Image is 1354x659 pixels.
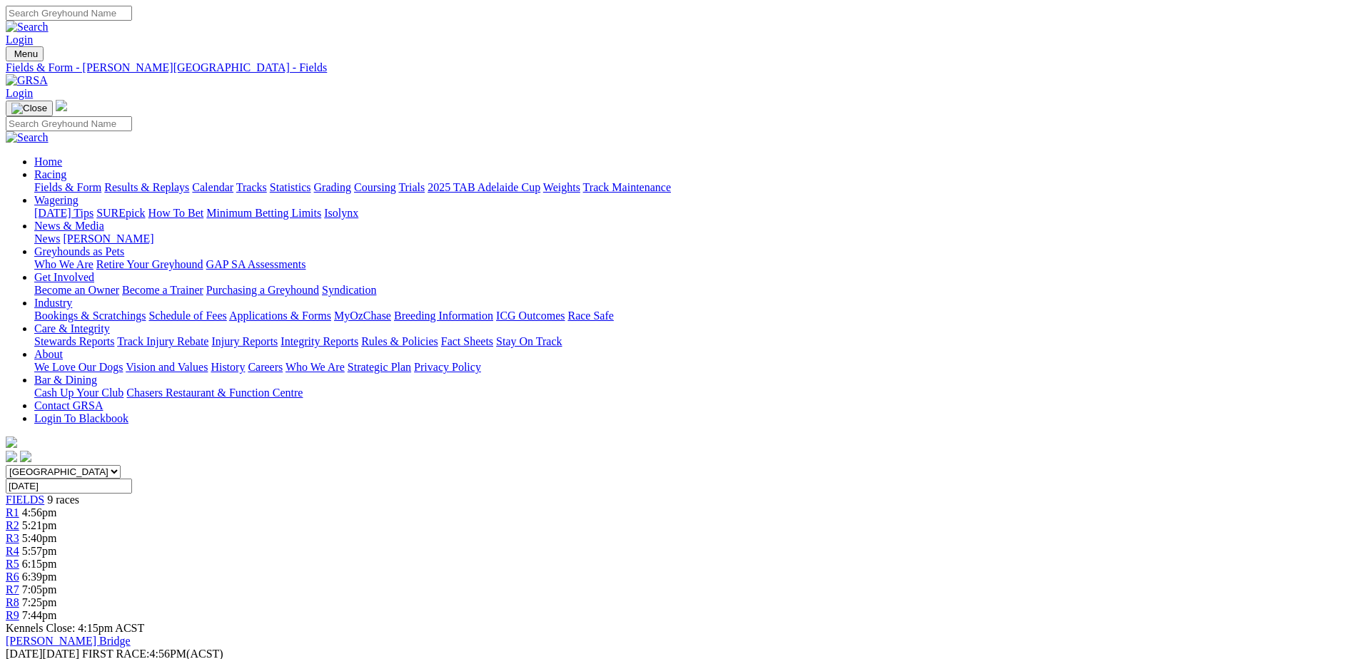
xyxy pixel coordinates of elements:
span: 6:15pm [22,558,57,570]
a: Racing [34,168,66,180]
a: Privacy Policy [414,361,481,373]
a: Home [34,155,62,168]
div: Wagering [34,207,1348,220]
a: Get Involved [34,271,94,283]
a: Become a Trainer [122,284,203,296]
a: Applications & Forms [229,310,331,322]
a: R1 [6,506,19,518]
a: Injury Reports [211,335,278,347]
a: Race Safe [567,310,613,322]
img: Search [6,21,49,34]
span: R4 [6,545,19,557]
span: 7:05pm [22,583,57,596]
span: Kennels Close: 4:15pm ACST [6,622,144,634]
div: Racing [34,181,1348,194]
input: Search [6,6,132,21]
a: Stewards Reports [34,335,114,347]
a: Results & Replays [104,181,189,193]
img: twitter.svg [20,451,31,462]
a: Minimum Betting Limits [206,207,321,219]
div: Care & Integrity [34,335,1348,348]
a: Retire Your Greyhound [96,258,203,270]
span: 7:25pm [22,596,57,608]
a: FIELDS [6,494,44,506]
a: Fields & Form - [PERSON_NAME][GEOGRAPHIC_DATA] - Fields [6,61,1348,74]
span: 4:56pm [22,506,57,518]
a: ICG Outcomes [496,310,565,322]
a: R5 [6,558,19,570]
a: We Love Our Dogs [34,361,123,373]
a: Grading [314,181,351,193]
a: Contact GRSA [34,399,103,412]
a: Statistics [270,181,311,193]
a: Isolynx [324,207,358,219]
a: [DATE] Tips [34,207,94,219]
a: Stay On Track [496,335,562,347]
a: Cash Up Your Club [34,387,123,399]
div: News & Media [34,233,1348,245]
a: Bar & Dining [34,374,97,386]
input: Search [6,116,132,131]
a: R2 [6,519,19,531]
a: Syndication [322,284,376,296]
div: Get Involved [34,284,1348,297]
div: About [34,361,1348,374]
a: Login [6,87,33,99]
a: Schedule of Fees [148,310,226,322]
span: 9 races [47,494,79,506]
a: R7 [6,583,19,596]
a: R8 [6,596,19,608]
a: R6 [6,571,19,583]
a: SUREpick [96,207,145,219]
a: Breeding Information [394,310,493,322]
div: Greyhounds as Pets [34,258,1348,271]
span: 5:40pm [22,532,57,544]
a: Login To Blackbook [34,412,128,424]
img: Close [11,103,47,114]
span: 6:39pm [22,571,57,583]
img: GRSA [6,74,48,87]
a: Who We Are [34,258,94,270]
img: logo-grsa-white.png [6,436,17,448]
a: Login [6,34,33,46]
a: Care & Integrity [34,322,110,334]
a: Track Maintenance [583,181,671,193]
a: How To Bet [148,207,204,219]
span: 5:57pm [22,545,57,557]
img: facebook.svg [6,451,17,462]
a: Strategic Plan [348,361,411,373]
a: Trials [398,181,425,193]
a: News [34,233,60,245]
span: 5:21pm [22,519,57,531]
a: Fields & Form [34,181,101,193]
span: Menu [14,48,38,59]
input: Select date [6,479,132,494]
a: History [211,361,245,373]
a: Careers [248,361,283,373]
a: Chasers Restaurant & Function Centre [126,387,303,399]
a: R9 [6,609,19,621]
a: Fact Sheets [441,335,493,347]
div: Industry [34,310,1348,322]
a: 2025 TAB Adelaide Cup [428,181,540,193]
a: Tracks [236,181,267,193]
a: [PERSON_NAME] [63,233,153,245]
a: Who We Are [286,361,345,373]
span: 7:44pm [22,609,57,621]
a: Wagering [34,194,79,206]
a: Become an Owner [34,284,119,296]
a: MyOzChase [334,310,391,322]
a: [PERSON_NAME] Bridge [6,635,131,647]
a: Integrity Reports [281,335,358,347]
a: Greyhounds as Pets [34,245,124,257]
a: R3 [6,532,19,544]
a: About [34,348,63,360]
